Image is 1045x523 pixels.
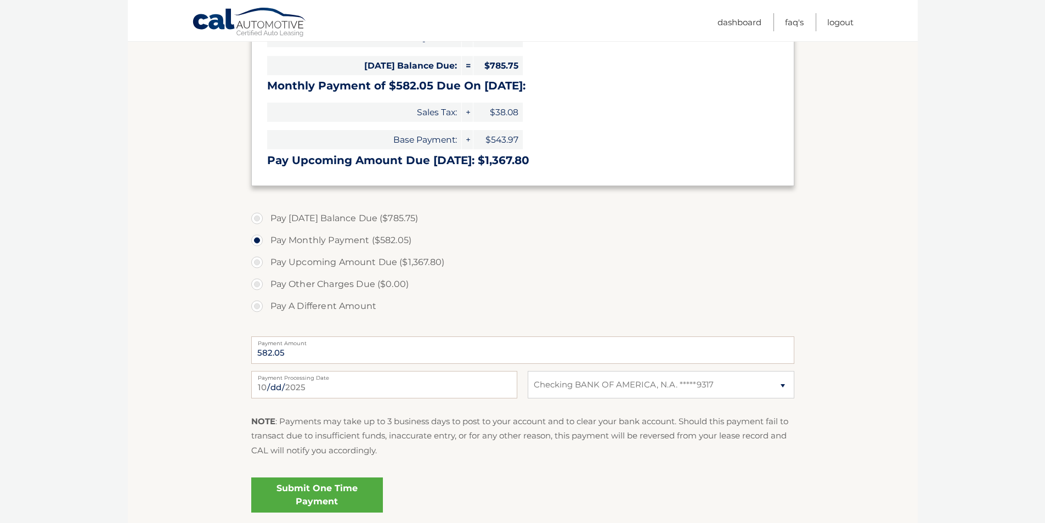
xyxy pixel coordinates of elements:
[267,130,461,149] span: Base Payment:
[473,130,523,149] span: $543.97
[251,251,794,273] label: Pay Upcoming Amount Due ($1,367.80)
[267,56,461,75] span: [DATE] Balance Due:
[251,336,794,364] input: Payment Amount
[251,416,275,426] strong: NOTE
[251,229,794,251] label: Pay Monthly Payment ($582.05)
[251,371,517,398] input: Payment Date
[267,103,461,122] span: Sales Tax:
[251,336,794,345] label: Payment Amount
[462,103,473,122] span: +
[251,371,517,380] label: Payment Processing Date
[473,103,523,122] span: $38.08
[267,79,778,93] h3: Monthly Payment of $582.05 Due On [DATE]:
[462,130,473,149] span: +
[473,56,523,75] span: $785.75
[251,295,794,317] label: Pay A Different Amount
[827,13,854,31] a: Logout
[267,154,778,167] h3: Pay Upcoming Amount Due [DATE]: $1,367.80
[251,207,794,229] label: Pay [DATE] Balance Due ($785.75)
[785,13,804,31] a: FAQ's
[462,56,473,75] span: =
[718,13,761,31] a: Dashboard
[251,477,383,513] a: Submit One Time Payment
[251,273,794,295] label: Pay Other Charges Due ($0.00)
[192,7,307,39] a: Cal Automotive
[251,414,794,458] p: : Payments may take up to 3 business days to post to your account and to clear your bank account....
